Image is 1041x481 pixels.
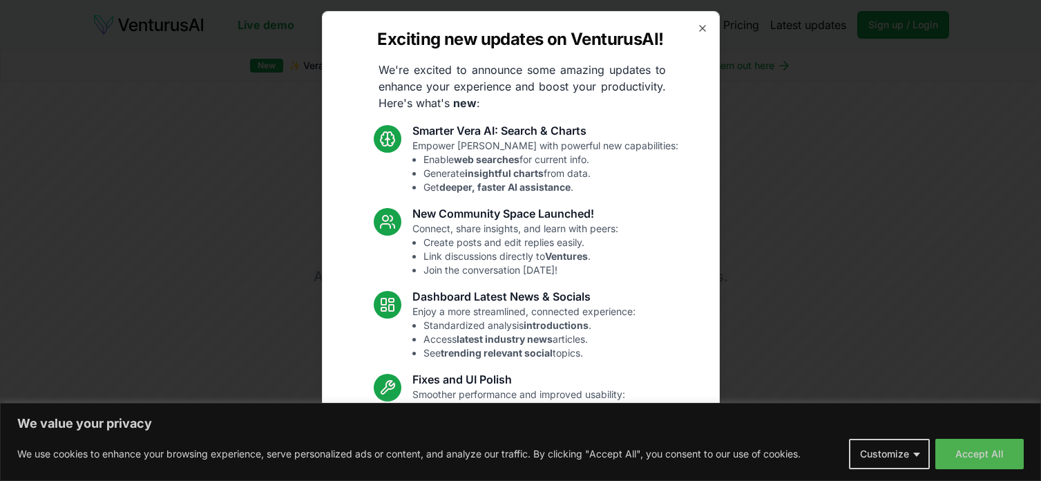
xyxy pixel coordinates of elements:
li: Standardized analysis . [423,319,636,332]
li: Generate from data. [423,167,678,180]
li: Fixed mobile chat & sidebar glitches. [423,415,625,429]
h3: Smarter Vera AI: Search & Charts [412,122,678,139]
h3: Dashboard Latest News & Socials [412,288,636,305]
li: Create posts and edit replies easily. [423,236,618,249]
li: See topics. [423,346,636,360]
p: We're excited to announce some amazing updates to enhance your experience and boost your producti... [367,62,677,111]
h3: Fixes and UI Polish [412,371,625,388]
strong: introductions [524,319,589,331]
h3: New Community Space Launched! [412,205,618,222]
p: Enjoy a more streamlined, connected experience: [412,305,636,360]
strong: trending relevant social [441,347,553,359]
h2: Exciting new updates on VenturusAI! [377,28,663,50]
strong: deeper, faster AI assistance [439,181,571,193]
strong: new [453,96,477,110]
li: Access articles. [423,332,636,346]
li: Get . [423,180,678,194]
strong: Ventures [545,250,588,262]
li: Enable for current info. [423,153,678,167]
li: Resolved Vera chart loading issue. [423,402,625,415]
p: Connect, share insights, and learn with peers: [412,222,618,277]
p: Empower [PERSON_NAME] with powerful new capabilities: [412,139,678,194]
li: Enhanced overall UI consistency. [423,429,625,443]
strong: latest industry news [457,333,553,345]
strong: web searches [454,153,519,165]
li: Link discussions directly to . [423,249,618,263]
p: Smoother performance and improved usability: [412,388,625,443]
li: Join the conversation [DATE]! [423,263,618,277]
strong: insightful charts [465,167,544,179]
